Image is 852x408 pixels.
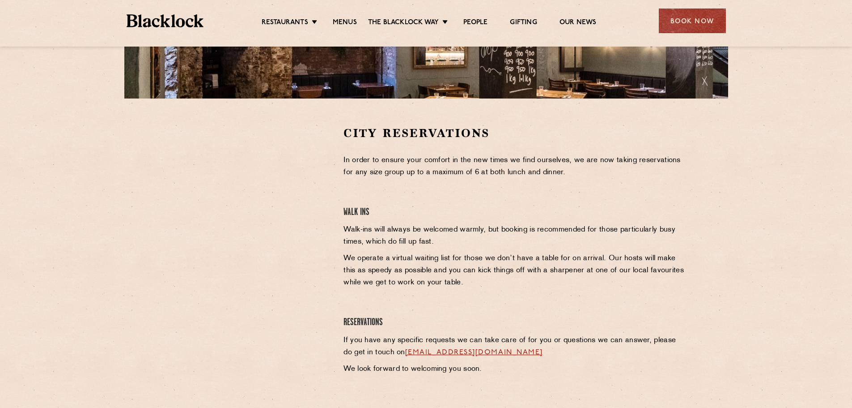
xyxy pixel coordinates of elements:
p: Walk-ins will always be welcomed warmly, but booking is recommended for those particularly busy t... [343,224,687,248]
a: The Blacklock Way [368,18,439,28]
img: BL_Textured_Logo-footer-cropped.svg [127,14,204,27]
p: We look forward to welcoming you soon. [343,363,687,375]
a: Menus [333,18,357,28]
p: We operate a virtual waiting list for those we don’t have a table for on arrival. Our hosts will ... [343,253,687,289]
h4: Walk Ins [343,206,687,219]
a: Our News [560,18,597,28]
p: If you have any specific requests we can take care of for you or questions we can answer, please ... [343,335,687,359]
p: In order to ensure your comfort in the new times we find ourselves, we are now taking reservation... [343,155,687,179]
a: Restaurants [262,18,308,28]
a: Gifting [510,18,537,28]
a: [EMAIL_ADDRESS][DOMAIN_NAME] [405,349,543,356]
iframe: To enrich screen reader interactions, please activate Accessibility in Grammarly extension settings [198,125,298,260]
h4: Reservations [343,317,687,329]
h2: City Reservations [343,125,687,141]
div: Book Now [659,9,726,33]
a: People [463,18,487,28]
